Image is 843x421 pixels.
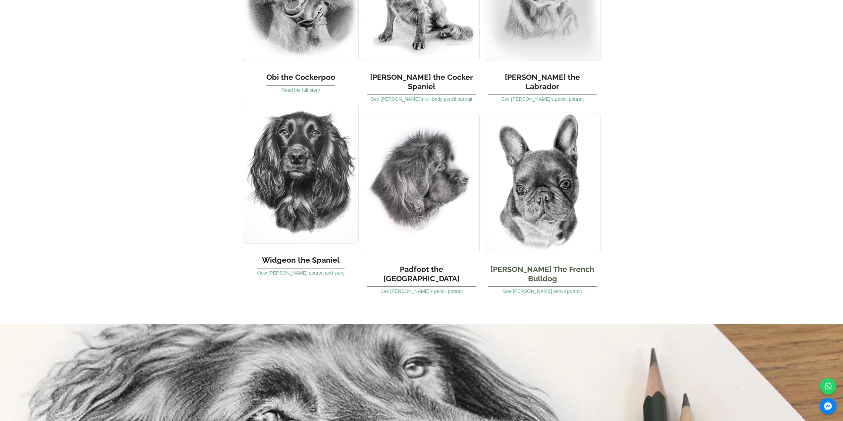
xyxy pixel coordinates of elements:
[485,112,601,253] img: Leon the French Bulldog – Pencil Portrait
[257,270,344,276] a: View [PERSON_NAME] portrait and story
[380,289,462,294] a: See [PERSON_NAME]’s pencil portrait
[266,66,335,85] h3: Obi the Cockerpoo
[501,96,583,102] a: See [PERSON_NAME]’s pencil portrait
[364,112,480,253] img: Padfoot the Newfoundland – Head Study Pencil Portrait
[488,258,597,287] h3: [PERSON_NAME] The French Bulldog
[820,398,836,414] a: Messenger
[243,103,359,244] img: Widgeon the Cocker Spaniel – Realistic Pencil Portrait
[820,378,836,395] a: WhatsApp
[367,66,476,94] h3: [PERSON_NAME] the Cocker Spaniel
[282,87,320,93] a: Read the full story
[371,96,472,102] a: See [PERSON_NAME]’s full-body pencil portrait
[488,66,597,94] h3: [PERSON_NAME] the Labrador
[367,258,476,287] h3: Padfoot the [GEOGRAPHIC_DATA]
[257,249,344,268] h3: Widgeon the Spaniel
[503,289,582,294] a: See [PERSON_NAME] pencil portrait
